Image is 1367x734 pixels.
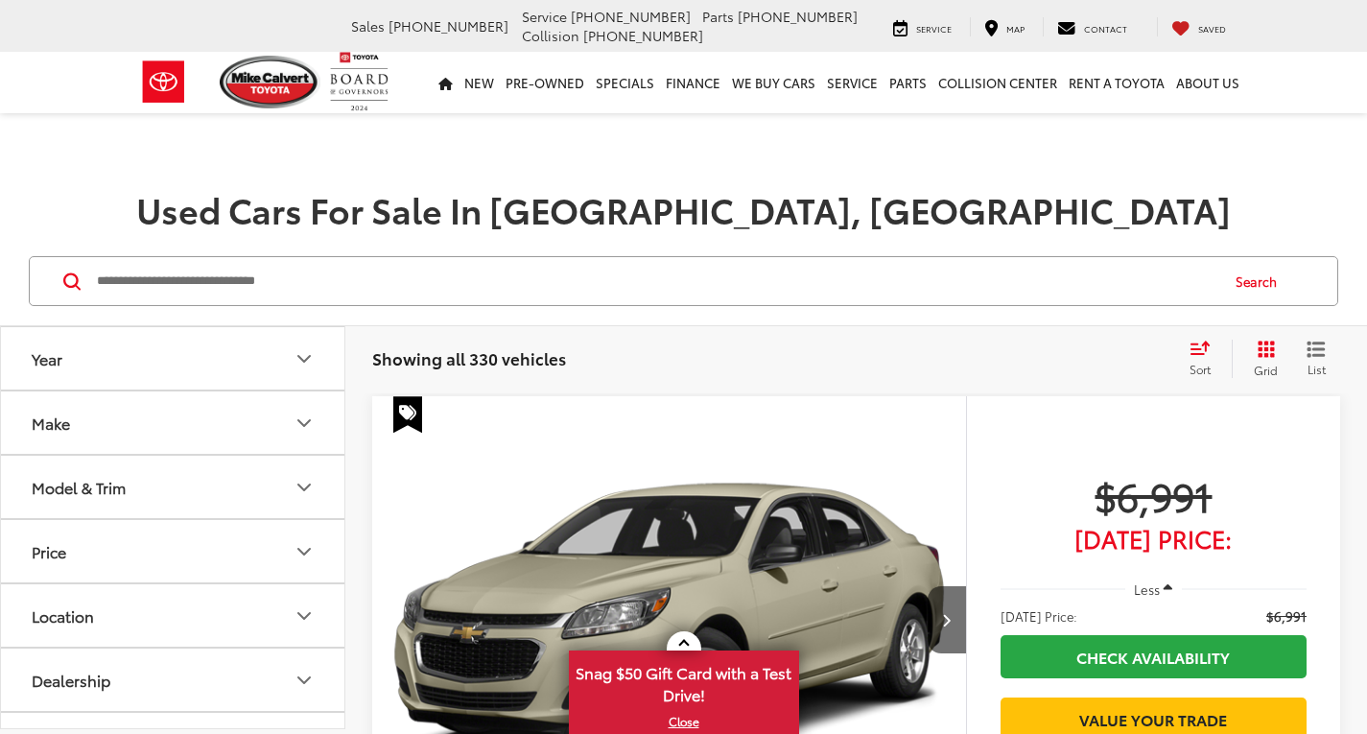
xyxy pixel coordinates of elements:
[1,391,346,454] button: MakeMake
[726,52,821,113] a: WE BUY CARS
[1,520,346,582] button: PricePrice
[1,649,346,711] button: DealershipDealership
[1063,52,1170,113] a: Rent a Toyota
[433,52,459,113] a: Home
[522,7,567,26] span: Service
[1157,17,1240,36] a: My Saved Vehicles
[738,7,858,26] span: [PHONE_NUMBER]
[879,17,966,36] a: Service
[32,478,126,496] div: Model & Trim
[702,7,734,26] span: Parts
[1,456,346,518] button: Model & TrimModel & Trim
[1001,606,1077,626] span: [DATE] Price:
[389,16,508,36] span: [PHONE_NUMBER]
[916,22,952,35] span: Service
[500,52,590,113] a: Pre-Owned
[1084,22,1127,35] span: Contact
[32,542,66,560] div: Price
[32,414,70,432] div: Make
[583,26,703,45] span: [PHONE_NUMBER]
[1001,635,1307,678] a: Check Availability
[32,671,110,689] div: Dealership
[1001,471,1307,519] span: $6,991
[660,52,726,113] a: Finance
[1170,52,1245,113] a: About Us
[821,52,884,113] a: Service
[372,346,566,369] span: Showing all 330 vehicles
[1198,22,1226,35] span: Saved
[351,16,385,36] span: Sales
[1134,580,1160,598] span: Less
[293,669,316,692] div: Dealership
[1125,572,1183,606] button: Less
[1232,340,1292,378] button: Grid View
[1307,361,1326,377] span: List
[928,586,966,653] button: Next image
[884,52,932,113] a: Parts
[1001,529,1307,548] span: [DATE] Price:
[1292,340,1340,378] button: List View
[1,327,346,390] button: YearYear
[522,26,579,45] span: Collision
[932,52,1063,113] a: Collision Center
[1043,17,1142,36] a: Contact
[571,7,691,26] span: [PHONE_NUMBER]
[1217,257,1305,305] button: Search
[1006,22,1025,35] span: Map
[970,17,1039,36] a: Map
[1254,362,1278,378] span: Grid
[95,258,1217,304] input: Search by Make, Model, or Keyword
[293,412,316,435] div: Make
[459,52,500,113] a: New
[1190,361,1211,377] span: Sort
[1,584,346,647] button: LocationLocation
[293,476,316,499] div: Model & Trim
[293,540,316,563] div: Price
[293,347,316,370] div: Year
[393,396,422,433] span: Special
[590,52,660,113] a: Specials
[32,606,94,625] div: Location
[220,56,321,108] img: Mike Calvert Toyota
[293,604,316,627] div: Location
[128,51,200,113] img: Toyota
[32,349,62,367] div: Year
[1266,606,1307,626] span: $6,991
[1180,340,1232,378] button: Select sort value
[571,652,797,711] span: Snag $50 Gift Card with a Test Drive!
